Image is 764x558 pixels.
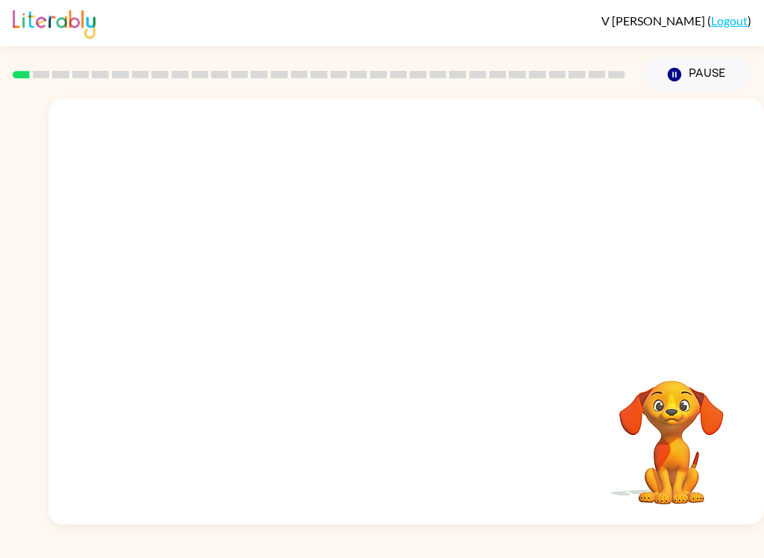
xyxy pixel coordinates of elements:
[601,13,707,28] span: V [PERSON_NAME]
[643,57,751,92] button: Pause
[13,6,95,39] img: Literably
[597,357,746,507] video: Your browser must support playing .mp4 files to use Literably. Please try using another browser.
[711,13,748,28] a: Logout
[601,13,751,28] div: ( )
